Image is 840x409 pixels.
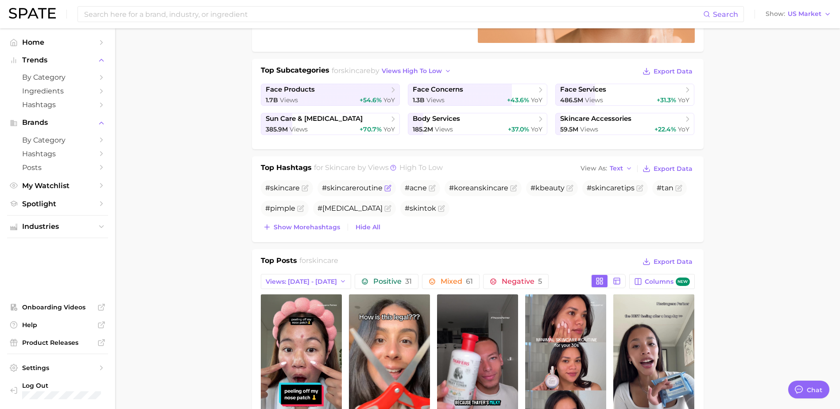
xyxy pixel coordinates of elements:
[332,66,454,75] span: for by
[373,278,412,285] span: Positive
[766,12,785,16] span: Show
[7,116,108,129] button: Brands
[266,115,363,123] span: sun care & [MEDICAL_DATA]
[449,184,508,192] span: #korean
[360,125,382,133] span: +70.7%
[22,200,93,208] span: Spotlight
[713,10,738,19] span: Search
[22,163,93,172] span: Posts
[585,96,603,104] span: Views
[384,185,391,192] button: Flag as miscategorized or irrelevant
[261,84,400,106] a: face products1.7b Views+54.6% YoY
[7,84,108,98] a: Ingredients
[266,278,337,286] span: Views: [DATE] - [DATE]
[657,96,676,104] span: +31.3%
[531,125,542,133] span: YoY
[22,303,93,311] span: Onboarding Videos
[640,162,694,175] button: Export Data
[7,318,108,332] a: Help
[636,185,643,192] button: Flag as miscategorized or irrelevant
[654,258,693,266] span: Export Data
[413,96,425,104] span: 1.3b
[22,119,93,127] span: Brands
[578,163,635,174] button: View AsText
[640,255,694,268] button: Export Data
[678,125,689,133] span: YoY
[83,7,703,22] input: Search here for a brand, industry, or ingredient
[508,125,529,133] span: +37.0%
[438,205,445,212] button: Flag as miscategorized or irrelevant
[261,255,297,269] h1: Top Posts
[7,161,108,174] a: Posts
[629,274,694,289] button: Columnsnew
[22,181,93,190] span: My Watchlist
[405,204,436,212] span: #skintok
[441,278,473,285] span: Mixed
[645,278,689,286] span: Columns
[274,224,340,231] span: Show more hashtags
[280,96,298,104] span: Views
[763,8,833,20] button: ShowUS Market
[435,125,453,133] span: Views
[7,133,108,147] a: by Category
[675,185,682,192] button: Flag as miscategorized or irrelevant
[356,224,380,231] span: Hide All
[413,115,460,123] span: body services
[297,205,304,212] button: Flag as miscategorized or irrelevant
[22,150,93,158] span: Hashtags
[7,179,108,193] a: My Watchlist
[530,184,565,192] span: #kbeauty
[7,379,108,402] a: Log out. Currently logged in with e-mail jennica_castelar@ap.tataharper.com.
[426,96,445,104] span: Views
[22,87,93,95] span: Ingredients
[360,96,382,104] span: +54.6%
[384,205,391,212] button: Flag as miscategorized or irrelevant
[22,73,93,81] span: by Category
[7,98,108,112] a: Hashtags
[261,274,352,289] button: Views: [DATE] - [DATE]
[22,223,93,231] span: Industries
[7,220,108,233] button: Industries
[383,125,395,133] span: YoY
[555,84,695,106] a: face services486.5m Views+31.3% YoY
[7,361,108,374] a: Settings
[379,65,454,77] button: views high to low
[560,115,631,123] span: skincare accessories
[580,125,598,133] span: Views
[581,166,607,171] span: View As
[654,165,693,173] span: Export Data
[22,364,93,372] span: Settings
[22,38,93,46] span: Home
[678,96,689,104] span: YoY
[341,66,371,75] span: skincare
[640,65,694,77] button: Export Data
[7,35,108,49] a: Home
[314,162,443,175] h2: for by Views
[265,204,295,212] span: #pimple
[7,336,108,349] a: Product Releases
[270,184,300,192] span: skincare
[405,184,427,192] span: #acne
[399,163,443,172] span: high to low
[610,166,623,171] span: Text
[22,136,93,144] span: by Category
[502,278,542,285] span: Negative
[265,184,300,192] span: #
[266,96,278,104] span: 1.7b
[510,185,517,192] button: Flag as miscategorized or irrelevant
[405,277,412,286] span: 31
[560,125,578,133] span: 59.5m
[9,8,56,19] img: SPATE
[531,96,542,104] span: YoY
[654,125,676,133] span: +22.4%
[538,277,542,286] span: 5
[413,85,463,94] span: face concerns
[290,125,308,133] span: Views
[261,162,312,175] h1: Top Hashtags
[261,221,342,233] button: Show morehashtags
[7,70,108,84] a: by Category
[22,56,93,64] span: Trends
[788,12,821,16] span: US Market
[555,113,695,135] a: skincare accessories59.5m Views+22.4% YoY
[382,67,442,75] span: views high to low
